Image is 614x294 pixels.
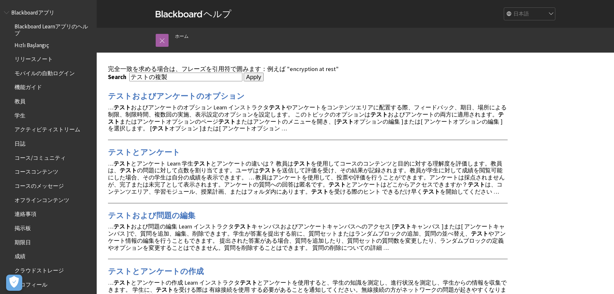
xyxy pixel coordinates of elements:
[394,223,411,230] strong: テスト
[108,111,504,125] strong: テスト
[259,167,276,174] strong: テスト
[293,160,311,167] strong: テスト
[108,104,507,132] span: … およびアンケートのオプション Learn インストラクタ やアンケートをコンテンツエリアに配置する際、フィードバック、期日、場所による制限、制限時間、複数回の実施、表示設定のオプションを設定...
[218,118,236,125] strong: テスト
[108,266,204,277] a: テストとアンケートの作成
[156,11,203,17] strong: Blackboard
[15,82,42,91] span: 機能ガイド
[6,275,22,291] button: 優先設定センターを開く
[370,111,388,118] strong: テスト
[15,96,25,105] span: 教員
[175,32,189,40] a: ホーム
[234,223,251,230] strong: テスト
[15,68,75,76] span: モバイルの自動ログイン
[15,167,58,175] span: コースコンテンツ
[15,21,92,36] span: Blackboard Learnアプリのヘルプ
[156,286,173,293] strong: テスト
[108,147,180,157] a: テストとアンケート
[15,40,49,48] span: Hızlı Başlangıç
[336,118,354,125] strong: テスト
[11,7,54,16] span: Blackboardアプリ
[15,251,25,260] span: 成績
[269,104,286,111] strong: テスト
[108,160,505,195] span: … とアンケート Learn 学生 とアンケートの違いは？ 教員は を使用してコースのコンテンツと目的に対する理解度を評価します。教員は、 の問題に対して点数を割り当てます。ユーザは を送信して...
[113,279,131,286] strong: テスト
[328,181,346,188] strong: テスト
[468,181,485,188] strong: テスト
[311,188,328,195] strong: テスト
[15,124,80,133] span: アクティビティストリーム
[15,195,69,203] span: オフラインコンテンツ
[120,167,137,174] strong: テスト
[15,237,31,246] span: 期限日
[108,73,128,81] label: Search
[193,160,211,167] strong: テスト
[113,160,131,167] strong: テスト
[471,230,488,237] strong: テスト
[15,138,25,147] span: 日誌
[108,91,245,101] a: テストおよびアンケートのオプション
[108,66,508,73] div: 完全一致を求める場合は、フレーズを引用符で囲みます：例えば "encryption at rest"
[113,223,131,230] strong: テスト
[15,265,64,274] span: クラウドストレージ
[15,209,36,218] span: 連絡事項
[152,125,169,132] strong: テスト
[156,8,231,20] a: Blackboardヘルプ
[15,223,31,231] span: 掲示板
[504,8,556,21] select: Site Language Selector
[108,210,195,221] a: テストおよび問題の編集
[15,279,47,288] span: プロフィール
[15,110,25,119] span: 学生
[423,188,440,195] strong: テスト
[15,152,66,161] span: コース/コミュニティ
[244,73,264,82] input: Apply
[240,279,257,286] strong: テスト
[15,54,53,62] span: リリースノート
[15,180,64,189] span: コースのメッセージ
[113,104,131,111] strong: テスト
[108,223,506,251] span: … および問題の編集 Learn インストラクタ キャンバスおよびアンケートキャンバスへのアクセス [ キャンバス ]または[ アンケートキャンバス ]で、質問を追加、編集、削除できます。学生が...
